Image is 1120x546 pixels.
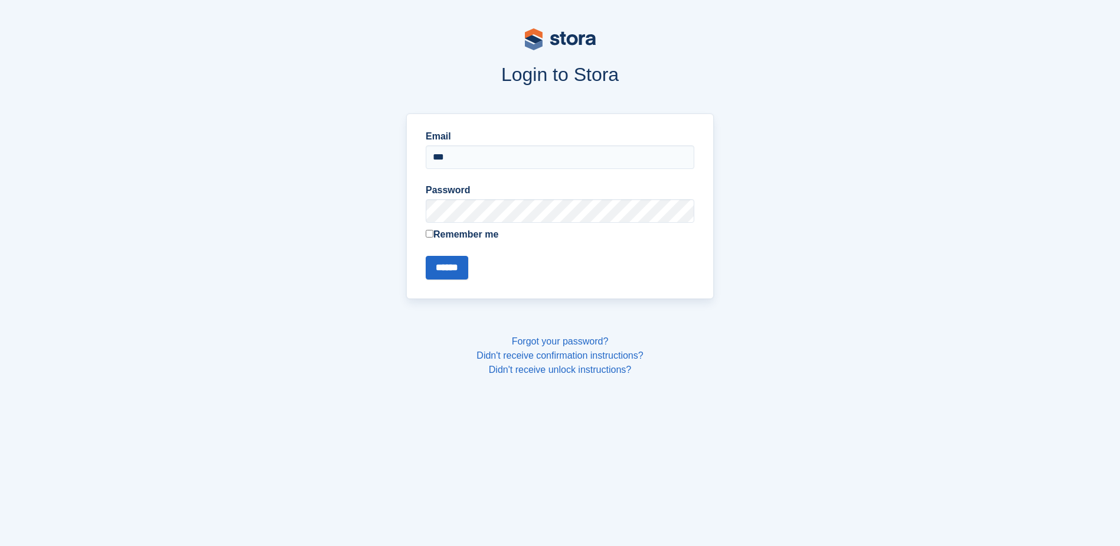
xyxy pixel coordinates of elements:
[181,64,939,85] h1: Login to Stora
[525,28,596,50] img: stora-logo-53a41332b3708ae10de48c4981b4e9114cc0af31d8433b30ea865607fb682f29.svg
[426,230,433,238] input: Remember me
[426,227,694,242] label: Remember me
[426,129,694,144] label: Email
[512,336,609,346] a: Forgot your password?
[426,183,694,197] label: Password
[489,365,631,375] a: Didn't receive unlock instructions?
[476,350,643,360] a: Didn't receive confirmation instructions?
